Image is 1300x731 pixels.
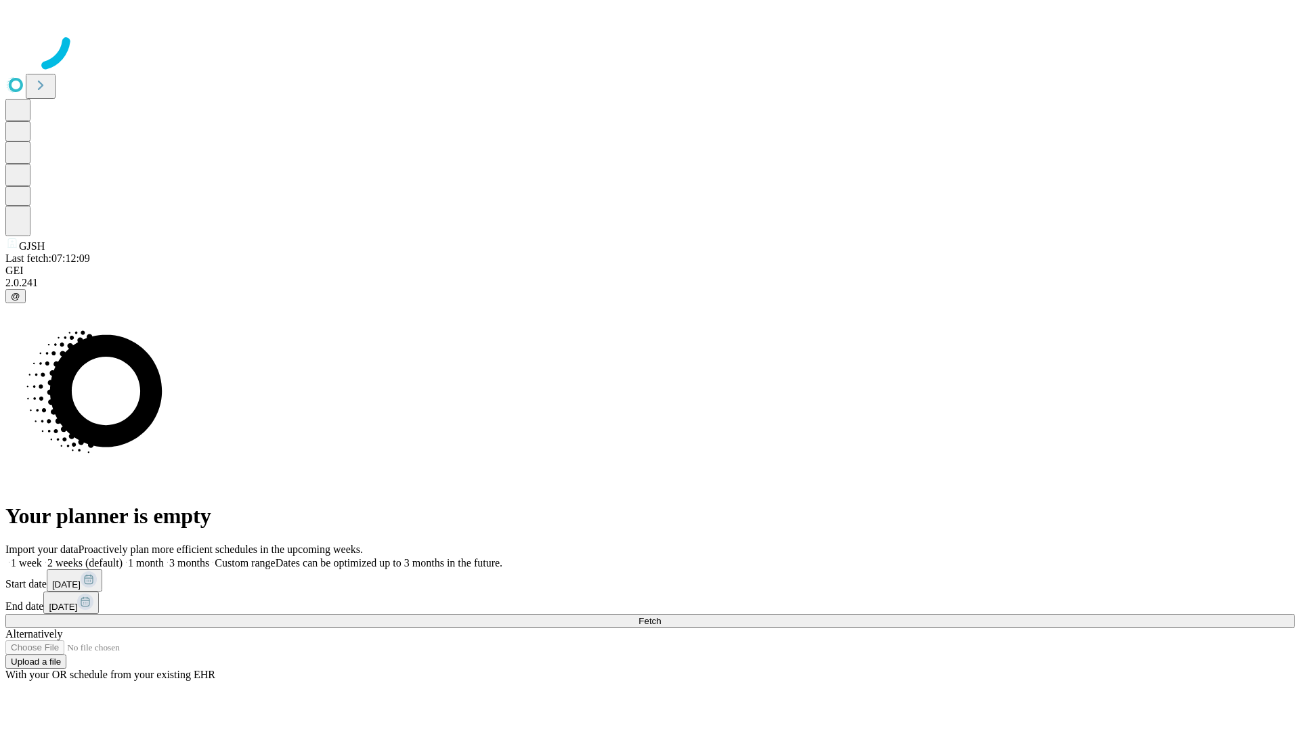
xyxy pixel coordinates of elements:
[5,569,1295,592] div: Start date
[169,557,209,569] span: 3 months
[5,669,215,680] span: With your OR schedule from your existing EHR
[5,544,79,555] span: Import your data
[49,602,77,612] span: [DATE]
[5,628,62,640] span: Alternatively
[276,557,502,569] span: Dates can be optimized up to 3 months in the future.
[5,655,66,669] button: Upload a file
[19,240,45,252] span: GJSH
[43,592,99,614] button: [DATE]
[5,289,26,303] button: @
[79,544,363,555] span: Proactively plan more efficient schedules in the upcoming weeks.
[128,557,164,569] span: 1 month
[5,265,1295,277] div: GEI
[5,614,1295,628] button: Fetch
[11,291,20,301] span: @
[215,557,275,569] span: Custom range
[638,616,661,626] span: Fetch
[11,557,42,569] span: 1 week
[47,557,123,569] span: 2 weeks (default)
[5,252,90,264] span: Last fetch: 07:12:09
[5,592,1295,614] div: End date
[47,569,102,592] button: [DATE]
[5,277,1295,289] div: 2.0.241
[52,579,81,590] span: [DATE]
[5,504,1295,529] h1: Your planner is empty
